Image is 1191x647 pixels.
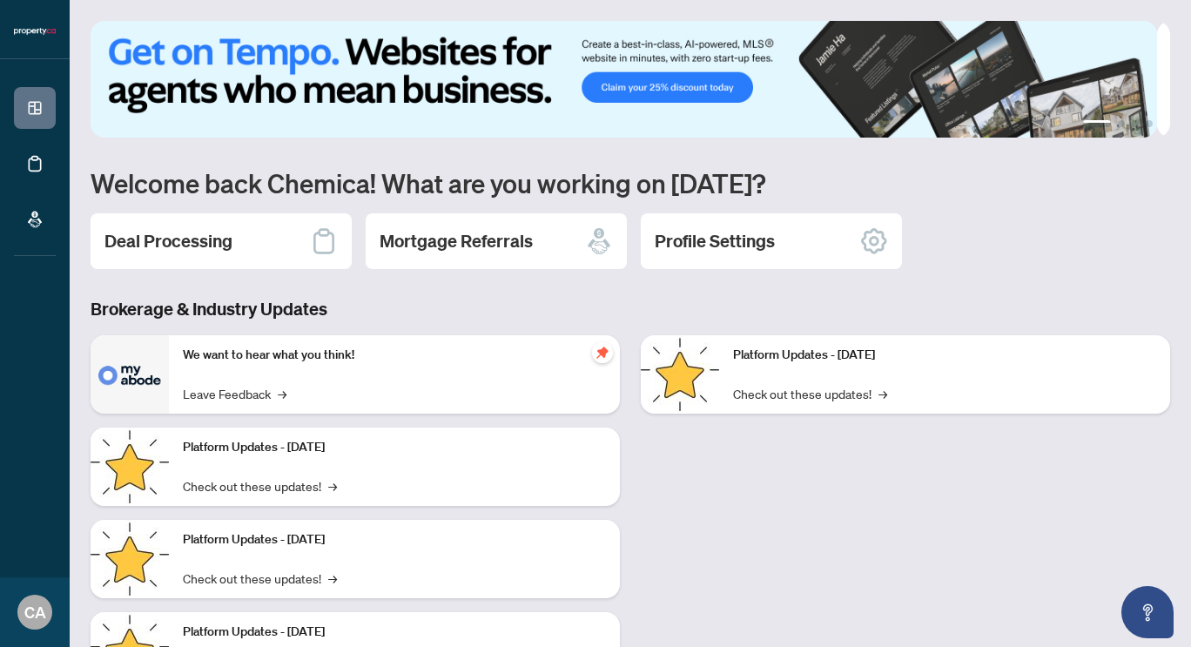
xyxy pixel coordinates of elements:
h1: Welcome back Chemica! What are you working on [DATE]? [91,166,1170,199]
img: Platform Updates - June 23, 2025 [641,335,719,414]
span: CA [24,600,46,624]
p: Platform Updates - [DATE] [183,438,606,457]
img: We want to hear what you think! [91,335,169,414]
p: Platform Updates - [DATE] [183,623,606,642]
p: We want to hear what you think! [183,346,606,365]
a: Check out these updates!→ [183,569,337,588]
h2: Mortgage Referrals [380,229,533,253]
h3: Brokerage & Industry Updates [91,297,1170,321]
span: → [328,476,337,495]
p: Platform Updates - [DATE] [733,346,1156,365]
a: Check out these updates!→ [733,384,887,403]
span: pushpin [592,342,613,363]
h2: Profile Settings [655,229,775,253]
a: Leave Feedback→ [183,384,286,403]
button: 3 [1132,120,1139,127]
span: → [878,384,887,403]
button: 1 [1083,120,1111,127]
h2: Deal Processing [104,229,232,253]
span: → [278,384,286,403]
img: Platform Updates - September 16, 2025 [91,428,169,506]
span: → [328,569,337,588]
img: Platform Updates - July 21, 2025 [91,520,169,598]
img: Slide 0 [91,21,1157,138]
button: Open asap [1121,586,1174,638]
img: logo [14,26,56,37]
p: Platform Updates - [DATE] [183,530,606,549]
button: 2 [1118,120,1125,127]
a: Check out these updates!→ [183,476,337,495]
button: 4 [1146,120,1153,127]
